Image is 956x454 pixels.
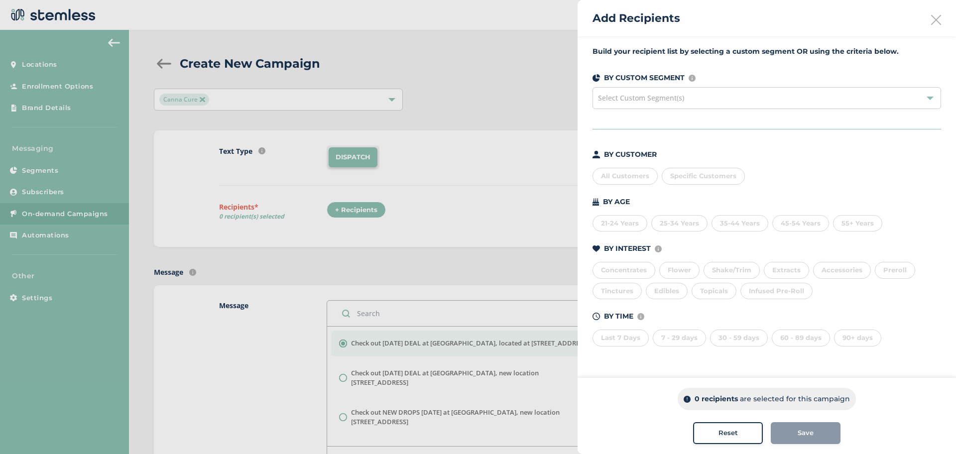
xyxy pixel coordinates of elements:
[593,74,600,82] img: icon-segments-dark-074adb27.svg
[740,394,850,404] p: are selected for this campaign
[655,245,662,252] img: icon-info-236977d2.svg
[604,243,651,254] p: BY INTEREST
[684,396,691,403] img: icon-info-dark-48f6c5f3.svg
[834,330,881,346] div: 90+ days
[637,313,644,320] img: icon-info-236977d2.svg
[604,73,685,83] p: BY CUSTOM SEGMENT
[772,215,829,232] div: 45-54 Years
[593,151,600,158] img: icon-person-dark-ced50e5f.svg
[646,283,688,300] div: Edibles
[651,215,708,232] div: 25-34 Years
[670,172,736,180] span: Specific Customers
[718,428,738,438] span: Reset
[593,330,649,346] div: Last 7 Days
[833,215,882,232] div: 55+ Years
[692,283,736,300] div: Topicals
[764,262,809,279] div: Extracts
[593,168,658,185] div: All Customers
[593,215,647,232] div: 21-24 Years
[593,10,680,26] h2: Add Recipients
[659,262,700,279] div: Flower
[604,149,657,160] p: BY CUSTOMER
[603,197,630,207] p: BY AGE
[704,262,760,279] div: Shake/Trim
[712,215,768,232] div: 35-44 Years
[740,283,813,300] div: Infused Pre-Roll
[693,422,763,444] button: Reset
[593,283,642,300] div: Tinctures
[689,75,696,82] img: icon-info-236977d2.svg
[604,311,633,322] p: BY TIME
[710,330,768,346] div: 30 - 59 days
[695,394,738,404] p: 0 recipients
[772,330,830,346] div: 60 - 89 days
[875,262,915,279] div: Preroll
[906,406,956,454] iframe: Chat Widget
[598,93,684,103] span: Select Custom Segment(s)
[813,262,871,279] div: Accessories
[593,313,600,320] img: icon-time-dark-e6b1183b.svg
[593,198,599,206] img: icon-cake-93b2a7b5.svg
[593,46,941,57] label: Build your recipient list by selecting a custom segment OR using the criteria below.
[653,330,706,346] div: 7 - 29 days
[593,262,655,279] div: Concentrates
[593,245,600,252] img: icon-heart-dark-29e6356f.svg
